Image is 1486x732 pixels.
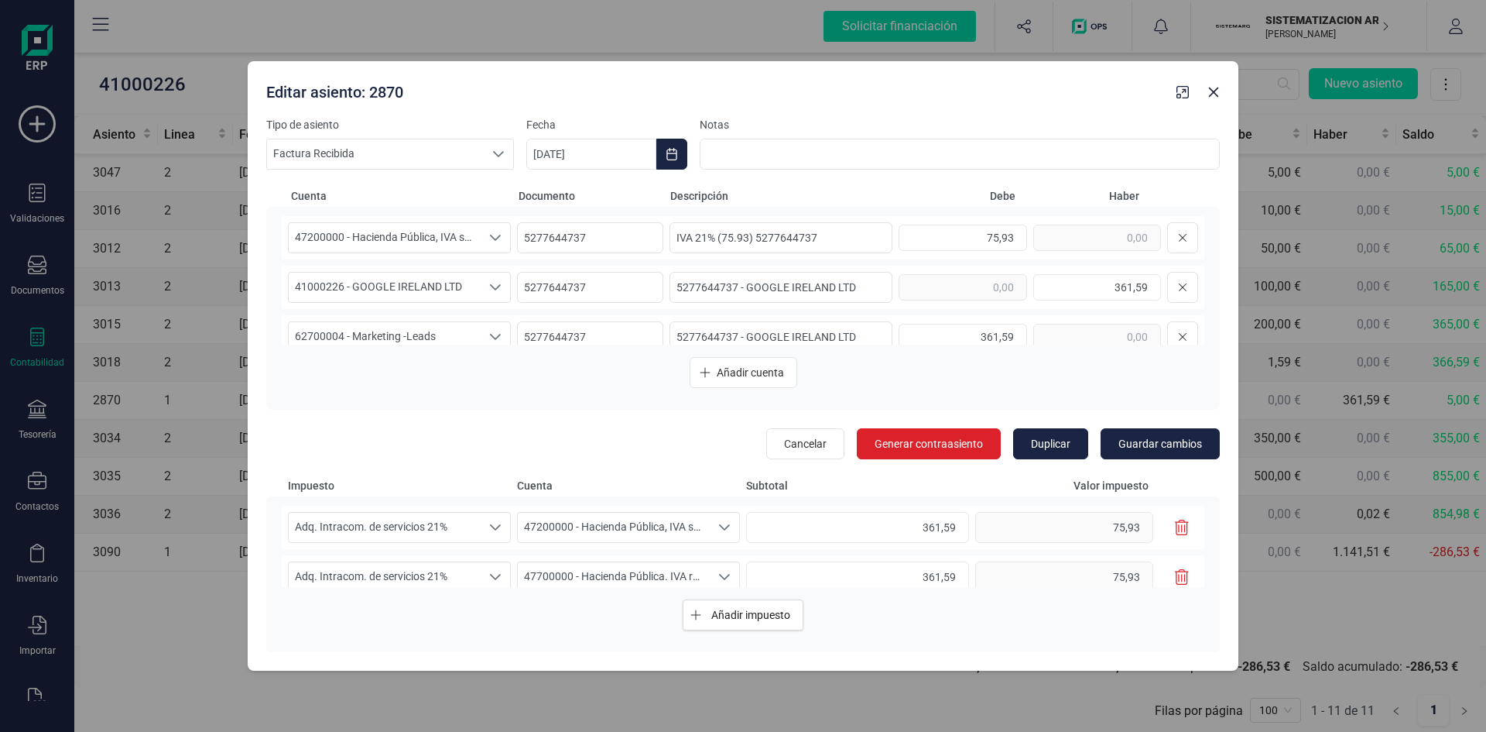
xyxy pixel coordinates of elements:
span: Haber [1022,188,1139,204]
span: Guardar cambios [1118,436,1202,452]
span: Adq. Intracom. de servicios 21% [289,513,481,542]
label: Tipo de asiento [266,117,514,132]
div: Seleccione una cuenta [710,513,739,542]
input: 0,00 [975,562,1153,593]
button: Cancelar [766,428,844,459]
label: Fecha [526,117,687,132]
button: Añadir cuenta [690,357,797,388]
label: Notas [700,117,1220,132]
span: Impuesto [288,478,511,493]
span: Duplicar [1031,436,1070,452]
span: Añadir impuesto [711,607,790,623]
input: 0,00 [1033,274,1161,301]
div: Seleccione una cuenta [710,562,739,592]
span: Descripción [670,188,892,204]
button: Generar contraasiento [857,428,1001,459]
span: Cancelar [784,436,827,452]
span: Adq. Intracom. de servicios 21% [289,562,481,592]
button: Añadir impuesto [683,600,803,631]
div: Seleccione una cuenta [481,322,510,352]
span: Debe [898,188,1015,204]
button: Choose Date [656,139,687,170]
div: Editar asiento: 2870 [260,75,1170,103]
span: Añadir cuenta [717,365,784,380]
input: 0,00 [746,562,969,593]
input: 0,00 [746,512,969,543]
div: Seleccione una cuenta [481,273,510,302]
button: Guardar cambios [1101,428,1220,459]
span: Generar contraasiento [875,436,983,452]
span: 47700000 - Hacienda Pública. IVA repercutido [518,562,710,592]
input: 0,00 [975,512,1153,543]
span: 47200000 - Hacienda Pública, IVA soportado [289,223,481,253]
input: 0,00 [899,274,1026,301]
button: Duplicar [1013,428,1088,459]
div: Seleccione un porcentaje [481,562,510,592]
span: Subtotal [746,478,969,493]
div: Seleccione un porcentaje [481,513,510,542]
input: 0,00 [899,225,1026,251]
div: Seleccione una cuenta [481,223,510,253]
input: 0,00 [1033,324,1161,350]
span: 41000226 - GOOGLE IRELAND LTD [289,273,481,302]
span: Documento [519,188,664,204]
span: Cuenta [517,478,740,493]
span: Factura Recibida [267,139,484,169]
input: 0,00 [1033,225,1161,251]
span: 62700004 - Marketing -Leads [289,322,481,352]
span: Cuenta [291,188,512,204]
span: Valor impuesto [975,478,1164,493]
input: 0,00 [899,324,1026,350]
span: 47200000 - Hacienda Pública, IVA soportado [518,513,710,542]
